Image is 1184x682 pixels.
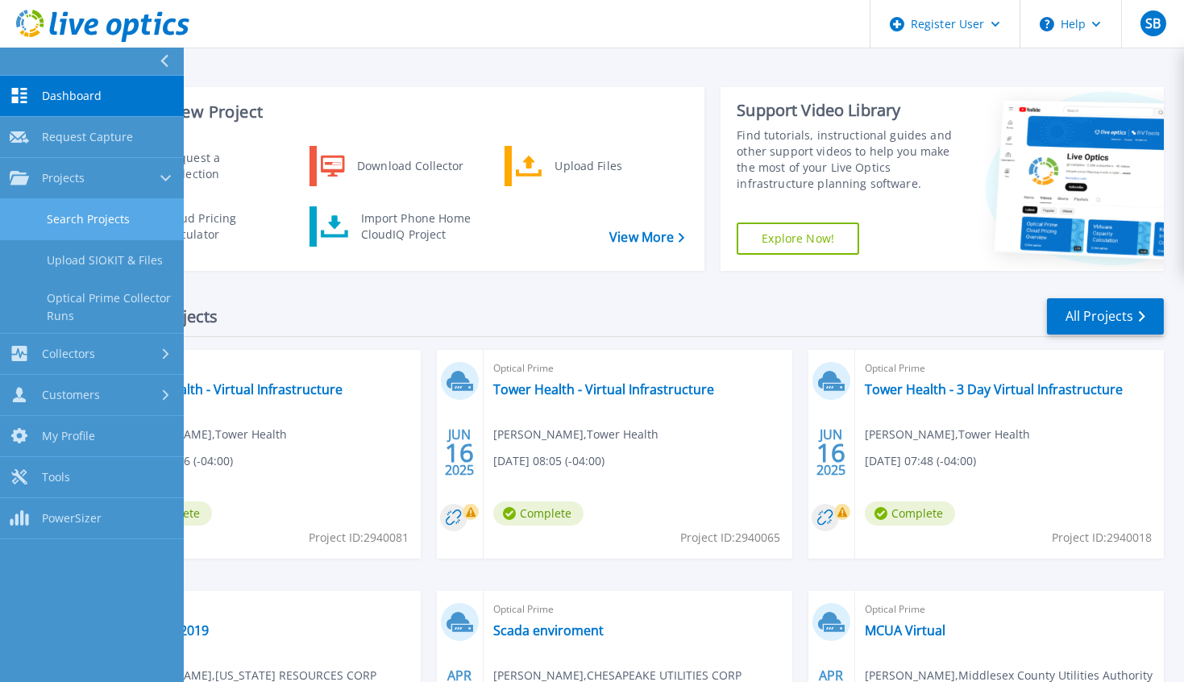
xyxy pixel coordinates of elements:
span: Optical Prime [865,601,1154,618]
span: Optical Prime [122,360,411,377]
span: SB [1145,17,1161,30]
div: Find tutorials, instructional guides and other support videos to help you make the most of your L... [737,127,958,192]
span: Project ID: 2940018 [1052,529,1152,547]
span: Projects [42,171,85,185]
a: Upload Files [505,146,670,186]
a: Scada enviroment [493,622,604,638]
div: Upload Files [546,150,666,182]
span: Tools [42,470,70,484]
span: My Profile [42,429,95,443]
span: 16 [816,446,845,460]
span: Complete [493,501,584,526]
a: MCUA Virtual [865,622,945,638]
a: All Projects [1047,298,1164,335]
span: Optical Prime [493,601,783,618]
span: Complete [865,501,955,526]
span: Collectors [42,347,95,361]
span: [DATE] 07:48 (-04:00) [865,452,976,470]
a: Tower Health - Virtual Infrastructure [122,381,343,397]
a: Tower Health - Virtual Infrastructure [493,381,714,397]
span: Optical Prime [865,360,1154,377]
div: Support Video Library [737,100,958,121]
span: [PERSON_NAME] , Tower Health [493,426,658,443]
span: [DATE] 08:05 (-04:00) [493,452,604,470]
span: Customers [42,388,100,402]
a: Tower Health - 3 Day Virtual Infrastructure [865,381,1123,397]
a: Request a Collection [114,146,279,186]
a: Download Collector [310,146,475,186]
span: Request Capture [42,130,133,144]
div: Cloud Pricing Calculator [156,210,275,243]
h3: Start a New Project [114,103,683,121]
div: Request a Collection [157,150,275,182]
span: Dashboard [42,89,102,103]
span: PowerSizer [42,511,102,526]
a: Explore Now! [737,222,859,255]
a: View More [609,230,684,245]
a: Cloud Pricing Calculator [114,206,279,247]
span: 16 [445,446,474,460]
div: JUN 2025 [444,423,475,482]
span: [PERSON_NAME] , Tower Health [122,426,287,443]
div: JUN 2025 [816,423,846,482]
div: Download Collector [349,150,471,182]
span: Project ID: 2940081 [309,529,409,547]
span: Optical Prime [122,601,411,618]
span: Project ID: 2940065 [680,529,780,547]
span: [PERSON_NAME] , Tower Health [865,426,1030,443]
div: Import Phone Home CloudIQ Project [353,210,479,243]
span: Optical Prime [493,360,783,377]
